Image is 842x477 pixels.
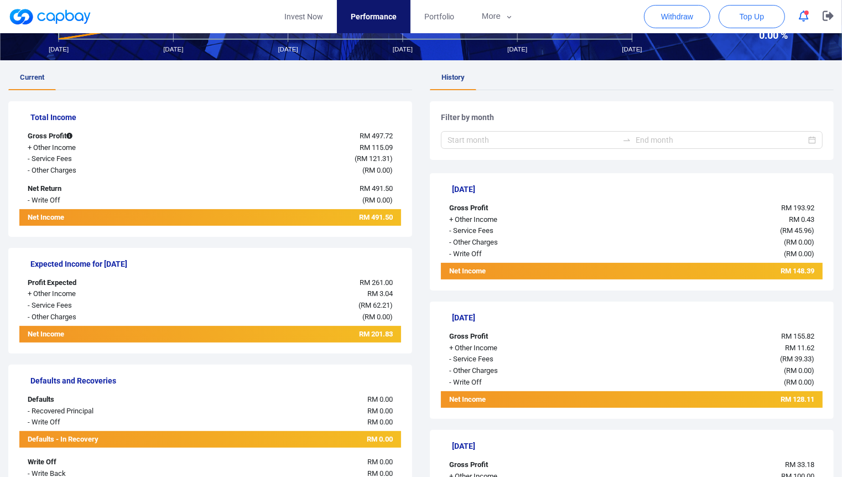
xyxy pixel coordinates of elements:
div: Gross Profit [441,459,600,471]
h5: [DATE] [452,184,823,194]
span: RM 201.83 [359,330,393,338]
span: RM 0.43 [789,215,814,224]
div: ( ) [179,300,402,312]
tspan: [DATE] [278,46,298,53]
h5: Defaults and Recoveries [30,376,401,386]
div: Defaults - In Recovery [19,431,179,448]
h5: Expected Income for [DATE] [30,259,401,269]
span: RM 0.00 [786,250,812,258]
span: Portfolio [424,11,454,23]
tspan: [DATE] [49,46,69,53]
h5: Total Income [30,112,401,122]
div: Gross Profit [441,203,600,214]
span: RM 33.18 [785,460,814,469]
span: RM 0.00 [786,366,812,375]
button: Withdraw [644,5,710,28]
div: - Service Fees [19,300,179,312]
span: Current [20,73,44,81]
span: RM 0.00 [367,395,393,403]
div: - Other Charges [19,165,179,177]
span: to [622,136,631,144]
span: RM 121.31 [357,154,390,163]
span: Performance [351,11,397,23]
div: + Other Income [441,214,600,226]
span: RM 0.00 [367,407,393,415]
input: End month [636,134,806,146]
span: RM 0.00 [367,458,393,466]
span: RM 3.04 [367,289,393,298]
span: RM 193.92 [781,204,814,212]
span: History [441,73,465,81]
div: - Write Off [441,248,600,260]
div: - Service Fees [441,354,600,365]
div: ( ) [179,312,402,323]
div: - Write Off [441,377,600,388]
span: RM 0.00 [786,238,812,246]
span: RM 62.21 [361,301,390,309]
div: - Other Charges [441,237,600,248]
div: - Write Off [19,195,179,206]
div: Net Income [441,394,600,408]
span: RM 115.09 [360,143,393,152]
span: RM 497.72 [360,132,393,140]
span: RM 148.39 [781,267,814,275]
div: ( ) [600,248,823,260]
div: + Other Income [19,288,179,300]
span: Top Up [740,11,764,22]
div: Net Income [19,329,179,343]
input: Start month [448,134,618,146]
span: RM 128.11 [781,395,814,403]
tspan: [DATE] [507,46,527,53]
span: RM 491.50 [360,184,393,193]
h5: [DATE] [452,313,823,323]
span: RM 0.00 [365,166,390,174]
span: swap-right [622,136,631,144]
span: RM 0.00 [367,435,393,443]
span: RM 491.50 [359,213,393,221]
span: RM 155.82 [781,332,814,340]
span: RM 261.00 [360,278,393,287]
div: ( ) [600,354,823,365]
tspan: [DATE] [622,46,642,53]
div: - Other Charges [19,312,179,323]
div: Gross Profit [441,331,600,343]
div: - Write Off [19,417,179,428]
h5: [DATE] [452,441,823,451]
div: Net Return [19,183,179,195]
div: Profit Expected [19,277,179,289]
div: ( ) [600,225,823,237]
div: ( ) [179,195,402,206]
span: RM 11.62 [785,344,814,352]
span: RM 0.00 [365,196,390,204]
div: ( ) [179,153,402,165]
div: Write Off [19,457,179,468]
button: Top Up [719,5,785,28]
div: - Recovered Principal [19,406,179,417]
div: - Other Charges [441,365,600,377]
div: - Service Fees [19,153,179,165]
div: Gross Profit [19,131,179,142]
div: + Other Income [441,343,600,354]
span: RM 39.33 [782,355,812,363]
div: ( ) [179,165,402,177]
span: RM 0.00 [365,313,390,321]
div: Net Income [19,212,179,226]
span: RM 0.00 [367,418,393,426]
tspan: [DATE] [163,46,183,53]
span: 0.00 % [715,30,788,40]
div: - Service Fees [441,225,600,237]
div: Defaults [19,394,179,406]
span: RM 0.00 [786,378,812,386]
h5: Filter by month [441,112,823,122]
div: ( ) [600,365,823,377]
tspan: [DATE] [393,46,413,53]
div: ( ) [600,377,823,388]
div: Net Income [441,266,600,279]
div: ( ) [600,237,823,248]
span: RM 45.96 [782,226,812,235]
div: + Other Income [19,142,179,154]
